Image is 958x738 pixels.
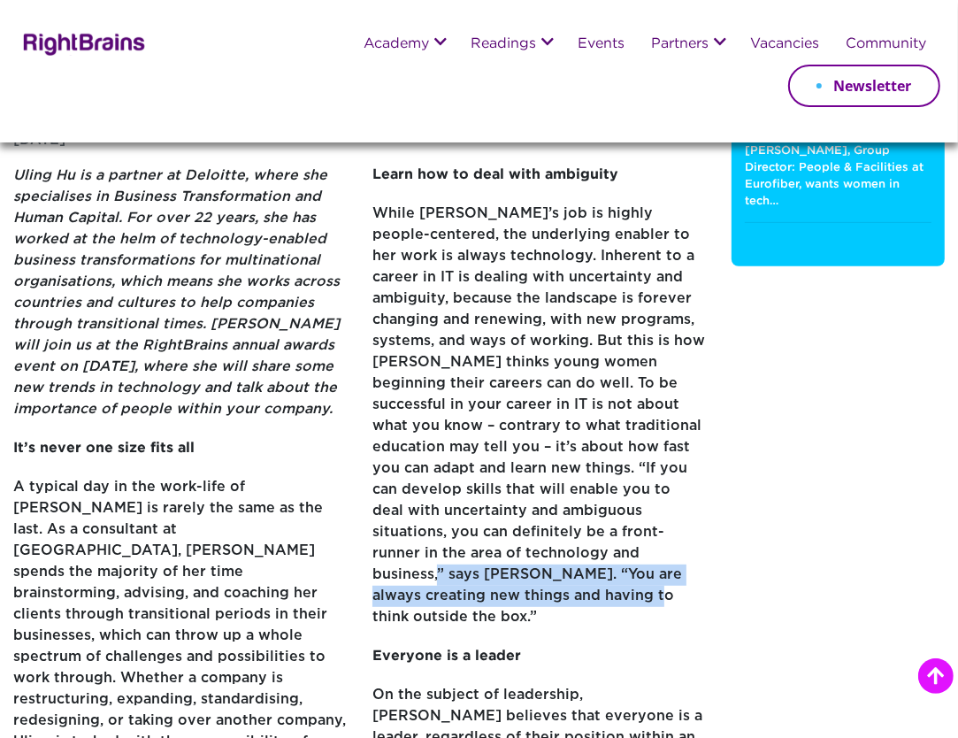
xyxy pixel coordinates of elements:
strong: Everyone is a leader [372,650,521,663]
a: Community [847,37,927,52]
a: Partners [652,37,709,52]
a: Academy [364,37,430,52]
a: Vacancies [751,37,820,52]
a: Readings [471,37,537,52]
strong: Learn how to deal with ambiguity [372,168,618,181]
strong: It’s never one size fits all [13,442,195,455]
img: Rightbrains [18,30,146,56]
p: [PERSON_NAME] [PERSON_NAME], Group Director: People & Facilities at Eurofiber, wants women in tech… [745,125,931,211]
a: Newsletter [788,65,940,107]
a: Events [579,37,625,52]
p: While [PERSON_NAME]’s job is highly people-centered, the underlying enabler to her work is always... [372,204,705,646]
p: [DATE] [13,130,346,165]
em: Uling Hu is a partner at Deloitte, where she specialises in Business Transformation and Human Cap... [13,169,340,416]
